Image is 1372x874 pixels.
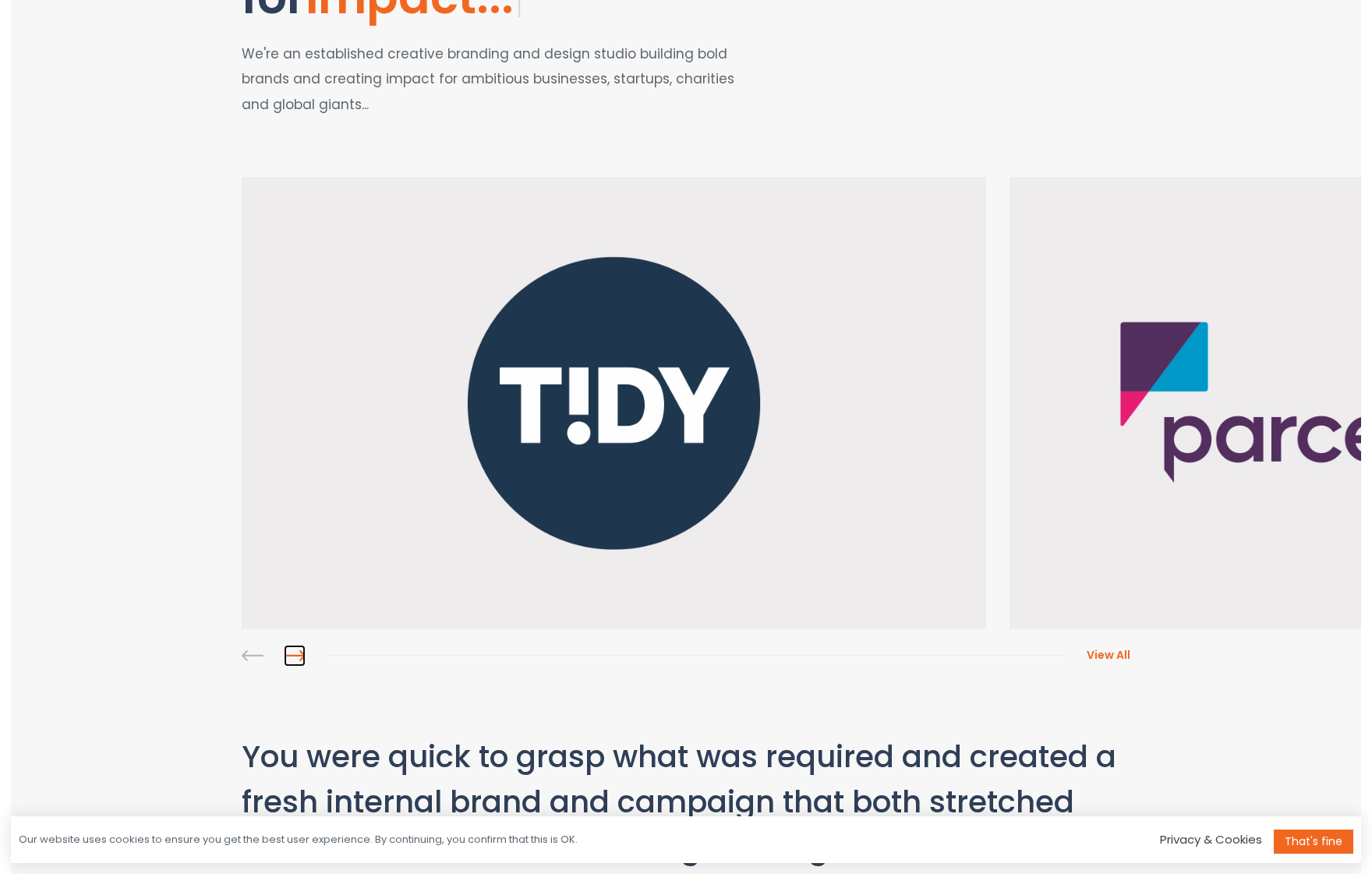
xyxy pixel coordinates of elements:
div: Our website uses cookies to ensure you get the best user experience. By continuing, you confirm t... [19,833,578,847]
a: View All [1063,647,1130,663]
p: We're an established creative branding and design studio building bold brands and creating impact... [242,41,751,117]
a: Privacy & Cookies [1160,831,1262,847]
a: That's fine [1274,830,1353,854]
span: View All [1087,647,1130,663]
